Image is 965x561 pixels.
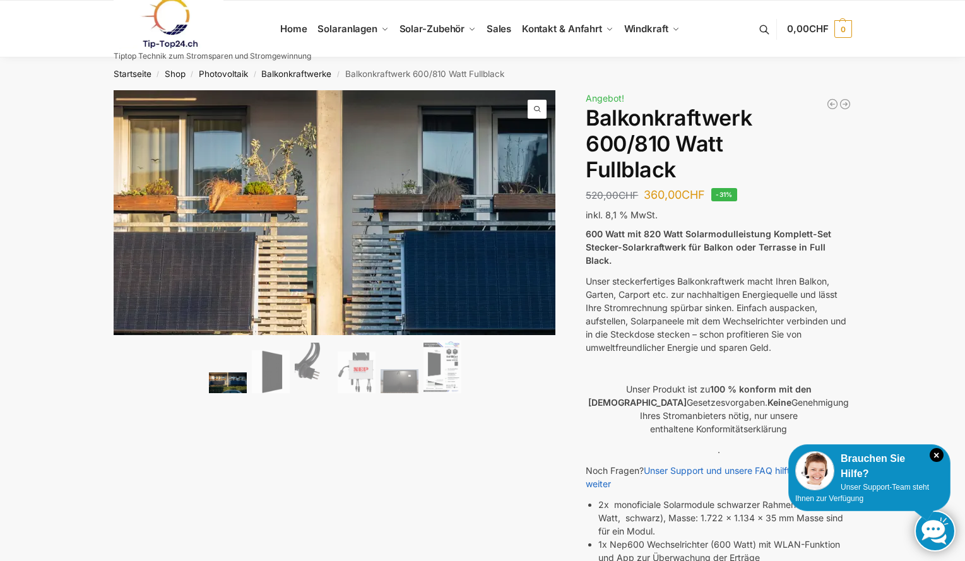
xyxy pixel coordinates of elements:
span: CHF [809,23,829,35]
a: 0,00CHF 0 [787,10,851,48]
div: Brauchen Sie Hilfe? [795,451,944,481]
span: Angebot! [586,93,624,103]
p: Unser Produkt ist zu Gesetzesvorgaben. Genehmigung Ihres Stromanbieters nötig, nur unsere enthalt... [586,382,851,435]
a: Windkraft [619,1,685,57]
strong: 600 Watt mit 820 Watt Solarmodulleistung Komplett-Set Stecker-Solarkraftwerk für Balkon oder Terr... [586,228,831,266]
a: Balkonkraftwerk 445/600 Watt Bificial [826,98,839,110]
strong: 100 % konform mit den [DEMOGRAPHIC_DATA] [588,384,812,408]
span: Windkraft [624,23,668,35]
a: Startseite [114,69,151,79]
img: Balkonkraftwerk 600/810 Watt Fullblack – Bild 5 [381,369,418,393]
img: 2 Balkonkraftwerke [209,372,247,393]
span: Solaranlagen [317,23,377,35]
p: Noch Fragen? [586,464,851,490]
span: -31% [711,188,737,201]
span: Sales [487,23,512,35]
span: / [248,69,261,80]
span: Unser Support-Team steht Ihnen zur Verfügung [795,483,929,503]
span: Kontakt & Anfahrt [522,23,602,35]
a: Kontakt & Anfahrt [516,1,619,57]
span: / [331,69,345,80]
nav: Breadcrumb [91,57,874,90]
h1: Balkonkraftwerk 600/810 Watt Fullblack [586,105,851,182]
span: inkl. 8,1 % MwSt. [586,210,658,220]
img: NEP 800 Drosselbar auf 600 Watt [338,351,376,393]
span: / [186,69,199,80]
strong: Keine [767,397,791,408]
a: Sales [481,1,516,57]
bdi: 520,00 [586,189,638,201]
i: Schließen [930,448,944,462]
li: 2x monoficiale Solarmodule schwarzer Rahmen (je 405 Watt, schwarz), Masse: 1.722 x 1.134 x 35 mm ... [598,498,851,538]
img: TommaTech Vorderseite [252,350,290,394]
img: Anschlusskabel-3meter_schweizer-stecker [295,343,333,393]
img: Balkonkraftwerk 600/810 Watt Fullblack – Bild 6 [423,340,461,394]
span: CHF [682,188,705,201]
a: Photovoltaik [199,69,248,79]
a: Balkonkraftwerke [261,69,331,79]
span: / [151,69,165,80]
p: Unser steckerfertiges Balkonkraftwerk macht Ihren Balkon, Garten, Carport etc. zur nachhaltigen E... [586,275,851,354]
a: Shop [165,69,186,79]
bdi: 360,00 [644,188,705,201]
a: Solaranlagen [312,1,394,57]
a: Unser Support und unsere FAQ hilft Ihnen gerne weiter [586,465,842,489]
span: Solar-Zubehör [400,23,465,35]
a: Balkonkraftwerk 405/600 Watt erweiterbar [839,98,851,110]
p: Tiptop Technik zum Stromsparen und Stromgewinnung [114,52,311,60]
a: Solar-Zubehör [394,1,481,57]
span: 0,00 [787,23,828,35]
p: . [586,443,851,456]
img: Customer service [795,451,834,490]
span: 0 [834,20,852,38]
span: CHF [619,189,638,201]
